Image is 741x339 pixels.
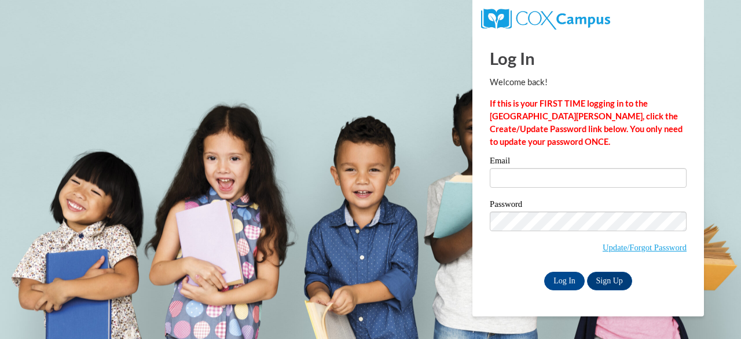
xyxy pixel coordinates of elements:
[587,272,632,290] a: Sign Up
[490,156,687,168] label: Email
[481,9,610,30] img: COX Campus
[481,13,610,23] a: COX Campus
[490,99,683,147] strong: If this is your FIRST TIME logging in to the [GEOGRAPHIC_DATA][PERSON_NAME], click the Create/Upd...
[490,76,687,89] p: Welcome back!
[490,46,687,70] h1: Log In
[544,272,585,290] input: Log In
[603,243,687,252] a: Update/Forgot Password
[490,200,687,212] label: Password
